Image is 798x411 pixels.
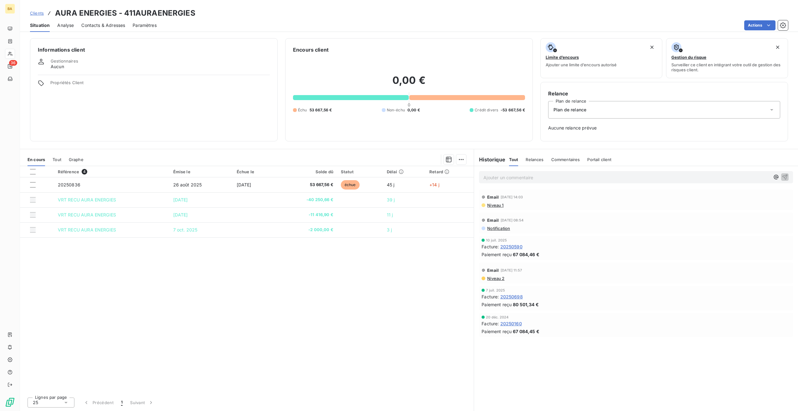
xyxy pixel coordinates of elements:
span: [DATE] 11:57 [501,268,522,272]
span: 10 juil. 2025 [486,238,507,242]
span: Portail client [587,157,611,162]
div: BA [5,4,15,14]
div: Échue le [237,169,273,174]
button: 1 [117,396,126,409]
h2: 0,00 € [293,74,525,93]
span: Relances [526,157,543,162]
span: 20250160 [500,320,522,327]
span: Paiement reçu [482,301,512,308]
span: Limite d’encours [546,55,579,60]
span: 36 [9,60,17,66]
span: Email [487,268,499,273]
button: Actions [744,20,775,30]
div: Statut [341,169,379,174]
span: Analyse [57,22,74,28]
span: 0 [408,102,410,107]
h6: Informations client [38,46,270,53]
span: Aucune relance prévue [548,125,780,131]
span: Non-échu [387,107,405,113]
span: Niveau 1 [487,203,503,208]
span: 67 084,46 € [513,251,539,258]
span: 67 084,45 € [513,328,539,335]
span: 25 [33,399,38,406]
span: -2 000,00 € [280,227,333,233]
span: Paramètres [133,22,157,28]
span: Gestionnaires [51,58,78,63]
span: Facture : [482,293,499,300]
div: Solde dû [280,169,333,174]
iframe: Intercom live chat [777,390,792,405]
span: VRT RECU AURA ENERGIES [58,212,116,217]
span: 53 667,56 € [280,182,333,188]
span: 7 juil. 2025 [486,288,505,292]
span: 26 août 2025 [173,182,202,187]
span: Clients [30,11,44,16]
button: Gestion du risqueSurveiller ce client en intégrant votre outil de gestion des risques client. [666,38,788,78]
button: Précédent [79,396,117,409]
a: Clients [30,10,44,16]
span: Gestion du risque [671,55,706,60]
span: [DATE] 08:54 [501,218,523,222]
span: [DATE] [237,182,251,187]
span: [DATE] [173,212,188,217]
span: Niveau 2 [487,276,504,281]
span: Situation [30,22,50,28]
h6: Relance [548,90,780,97]
span: 20250836 [58,182,80,187]
span: VRT RECU AURA ENERGIES [58,227,116,232]
div: Retard [429,169,470,174]
span: Tout [509,157,518,162]
span: Tout [53,157,61,162]
span: Facture : [482,320,499,327]
span: +14 j [429,182,439,187]
span: 20 déc. 2024 [486,315,508,319]
span: 53 667,56 € [310,107,332,113]
span: Paiement reçu [482,251,512,258]
span: [DATE] 14:03 [501,195,523,199]
span: Email [487,195,499,200]
span: Ajouter une limite d’encours autorisé [546,62,617,67]
span: Aucun [51,63,64,70]
span: [DATE] [173,197,188,202]
span: Échu [298,107,307,113]
span: Email [487,218,499,223]
button: Limite d’encoursAjouter une limite d’encours autorisé [540,38,662,78]
div: Émise le [173,169,229,174]
span: -53 667,56 € [501,107,525,113]
span: 20250698 [500,293,523,300]
span: En cours [28,157,45,162]
span: 0,00 € [407,107,420,113]
span: Contacts & Adresses [81,22,125,28]
button: Suivant [126,396,158,409]
span: -40 250,66 € [280,197,333,203]
span: Surveiller ce client en intégrant votre outil de gestion des risques client. [671,62,783,72]
span: 20250590 [500,243,523,250]
span: 45 j [387,182,395,187]
img: Logo LeanPay [5,397,15,407]
span: 7 oct. 2025 [173,227,198,232]
div: Référence [58,169,166,175]
span: 39 j [387,197,395,202]
span: Paiement reçu [482,328,512,335]
span: Commentaires [551,157,580,162]
span: 1 [121,399,123,406]
span: VRT RECU AURA ENERGIES [58,197,116,202]
span: 4 [82,169,87,175]
h3: AURA ENERGIES - 411AURAENERGIES [55,8,195,19]
span: Propriétés Client [50,80,270,89]
span: Crédit divers [475,107,498,113]
h6: Encours client [293,46,329,53]
span: -11 416,90 € [280,212,333,218]
span: 80 501,34 € [513,301,539,308]
h6: Historique [474,156,505,163]
span: Notification [487,226,510,231]
span: 3 j [387,227,392,232]
div: Délai [387,169,422,174]
span: échue [341,180,360,190]
span: Plan de relance [553,107,586,113]
span: Graphe [69,157,83,162]
span: 11 j [387,212,393,217]
span: Facture : [482,243,499,250]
